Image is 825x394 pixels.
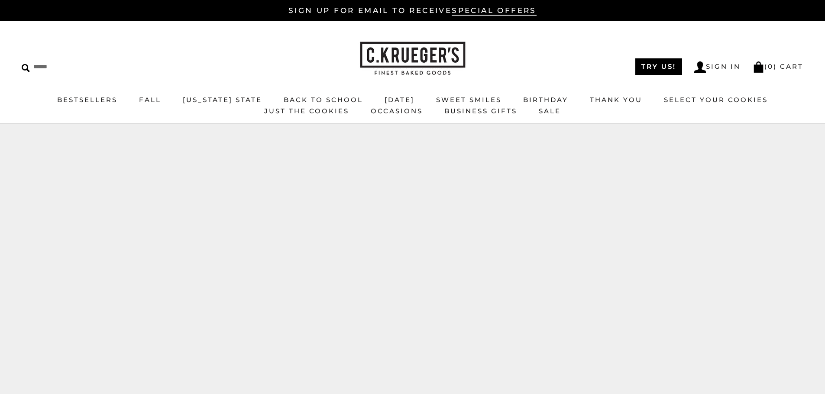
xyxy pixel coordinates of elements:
[359,40,467,76] img: C.KRUEGER'S
[183,96,262,104] a: [US_STATE] State[US_STATE] State
[590,96,642,104] a: Thank You
[284,96,363,104] a: Back to SchoolBack to School
[539,107,561,115] a: SaleSale
[753,62,803,70] a: Open cart
[22,64,30,72] img: Search
[436,96,501,104] a: Sweet SmilesSweet Smiles
[385,96,414,104] a: [DATE]
[635,58,682,75] a: TRY US!
[523,96,568,104] a: Birthday
[22,60,125,74] input: Search
[694,61,741,73] a: Sign In
[139,96,161,104] a: Fall
[288,6,537,16] a: sign up for email to receivespecial offers
[753,61,764,73] img: Bag
[264,107,349,115] a: Just The CookiesJust The Cookies
[452,6,537,16] span: special offers
[694,61,706,73] img: Account
[664,96,768,104] a: Select Your CookiesSelect Your Cookies
[371,107,423,115] a: OccasionsOccasions
[444,107,517,115] a: Business Gifts
[57,96,117,104] a: BestsellersBestsellers
[768,62,773,70] span: 0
